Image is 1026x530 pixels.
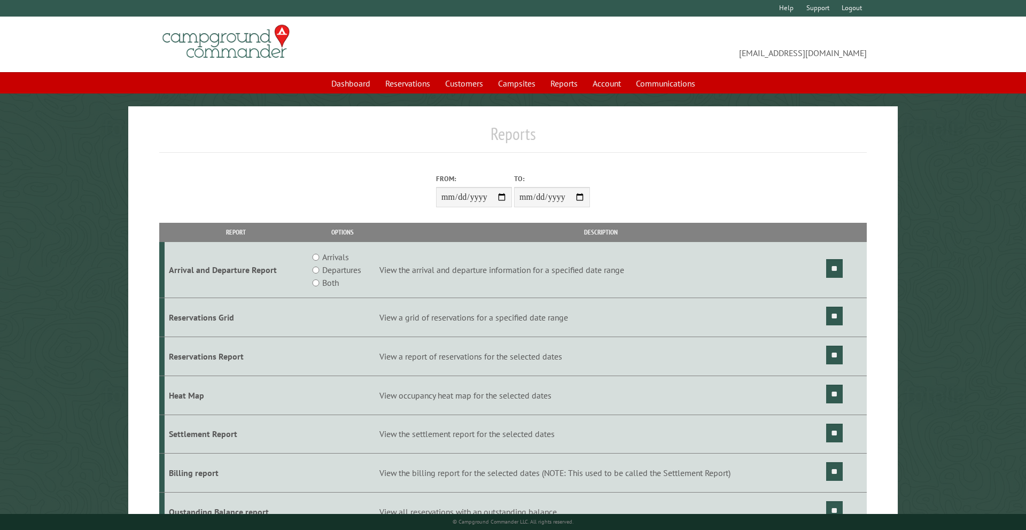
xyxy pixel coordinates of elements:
[165,242,308,298] td: Arrival and Departure Report
[165,337,308,376] td: Reservations Report
[377,223,824,241] th: Description
[165,415,308,454] td: Settlement Report
[377,242,824,298] td: View the arrival and departure information for a specified date range
[439,73,489,93] a: Customers
[322,276,339,289] label: Both
[165,454,308,493] td: Billing report
[514,174,590,184] label: To:
[377,415,824,454] td: View the settlement report for the selected dates
[377,298,824,337] td: View a grid of reservations for a specified date range
[159,123,867,153] h1: Reports
[453,518,573,525] small: © Campground Commander LLC. All rights reserved.
[165,223,308,241] th: Report
[165,376,308,415] td: Heat Map
[436,174,512,184] label: From:
[325,73,377,93] a: Dashboard
[308,223,377,241] th: Options
[586,73,627,93] a: Account
[322,263,361,276] label: Departures
[377,337,824,376] td: View a report of reservations for the selected dates
[377,454,824,493] td: View the billing report for the selected dates (NOTE: This used to be called the Settlement Report)
[165,298,308,337] td: Reservations Grid
[629,73,702,93] a: Communications
[377,376,824,415] td: View occupancy heat map for the selected dates
[159,21,293,63] img: Campground Commander
[492,73,542,93] a: Campsites
[544,73,584,93] a: Reports
[513,29,867,59] span: [EMAIL_ADDRESS][DOMAIN_NAME]
[379,73,437,93] a: Reservations
[322,251,349,263] label: Arrivals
